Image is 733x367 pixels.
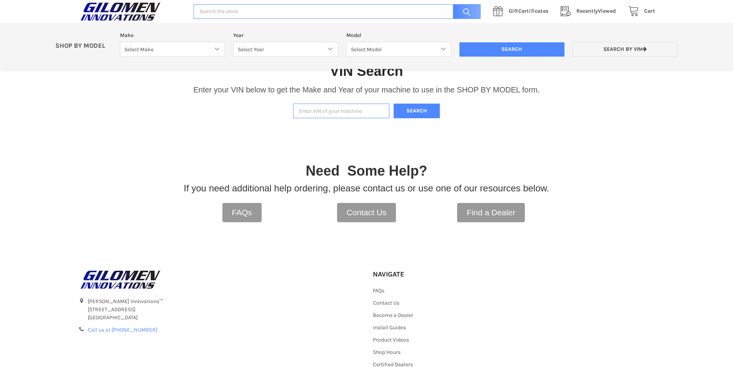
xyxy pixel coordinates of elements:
input: Enter VIN of your machine [293,104,389,119]
span: Cart [644,8,655,14]
a: Search by VIN [573,42,678,57]
h5: Navigate [373,270,459,279]
a: Product Videos [373,337,409,343]
a: Shop Hours [373,349,401,355]
input: Search [459,42,564,57]
p: Enter your VIN below to get the Make and Year of your machine to use in the SHOP BY MODEL form. [193,84,539,96]
label: Model [346,31,451,39]
p: If you need additional help ordering, please contact us or use one of our resources below. [184,181,549,195]
input: Search the store [194,4,481,19]
img: GILOMEN INNOVATIONS [78,2,163,21]
span: Recently [576,8,598,14]
input: Search [449,4,481,19]
a: GILOMEN INNOVATIONS [78,270,361,289]
label: Year [233,31,338,39]
a: FAQs [373,287,384,294]
a: Contact Us [337,203,396,222]
a: Cart [624,7,655,16]
a: Call us at [PHONE_NUMBER] [88,327,157,333]
p: Need Some Help? [306,161,427,181]
button: Search [394,104,440,119]
a: FAQs [222,203,262,222]
address: [PERSON_NAME] Innovations™ [STREET_ADDRESS] [GEOGRAPHIC_DATA] [88,297,360,322]
span: Gift [509,8,518,14]
a: Find a Dealer [457,203,525,222]
p: SHOP BY MODEL [52,42,116,50]
img: GILOMEN INNOVATIONS [78,270,163,289]
label: Make [120,31,225,39]
a: Install Guides [373,324,406,331]
a: Become a Dealer [373,312,413,318]
a: GiftCertificates [489,7,556,16]
h1: VIN Search [330,62,403,80]
a: Contact Us [373,300,399,306]
span: Certificates [509,8,548,14]
span: Viewed [576,8,616,14]
a: RecentlyViewed [556,7,624,16]
a: GILOMEN INNOVATIONS [78,2,185,21]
